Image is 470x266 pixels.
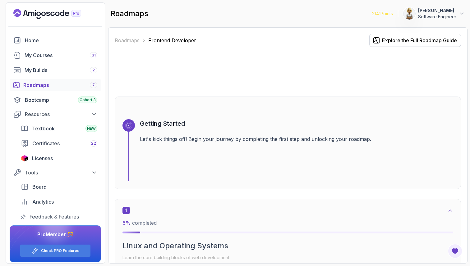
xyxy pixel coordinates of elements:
a: Landing page [13,9,95,19]
span: Certificates [32,140,60,147]
span: Board [32,183,47,191]
div: My Courses [25,52,97,59]
button: Open Feedback Button [448,244,463,259]
span: Cohort 3 [80,97,96,102]
a: Check PRO Features [41,248,79,253]
span: Licenses [32,155,53,162]
a: Roadmaps [115,37,140,44]
a: home [10,34,101,47]
span: 22 [91,141,96,146]
a: textbook [17,122,101,135]
p: Software Engineer [418,14,456,20]
span: 31 [92,53,96,58]
a: courses [10,49,101,61]
h2: Linux and Operating Systems [122,241,453,251]
p: 2141 Points [372,11,393,17]
h2: roadmaps [111,9,148,19]
a: builds [10,64,101,76]
button: Check PRO Features [20,244,91,257]
img: user profile image [403,8,415,20]
button: user profile image[PERSON_NAME]Software Engineer [403,7,465,20]
span: 5 % [122,220,131,226]
span: Analytics [32,198,54,205]
a: roadmaps [10,79,101,91]
span: NEW [87,126,96,131]
p: Learn the core building blocks of web development [122,253,453,262]
img: jetbrains icon [21,155,28,161]
div: Tools [25,169,97,176]
div: Roadmaps [23,81,97,89]
p: Frontend Developer [148,37,196,44]
h3: Getting Started [140,119,453,128]
a: analytics [17,196,101,208]
div: Bootcamp [25,96,97,104]
span: 1 [122,207,130,214]
p: Let's kick things off! Begin your journey by completing the first step and unlocking your roadmap. [140,135,453,143]
span: 2 [92,68,95,73]
span: completed [122,220,157,226]
button: Explore the Full Roadmap Guide [369,34,461,47]
p: [PERSON_NAME] [418,7,456,14]
button: Tools [10,167,101,178]
span: Feedback & Features [30,213,79,220]
div: My Builds [25,66,97,74]
a: board [17,181,101,193]
a: certificates [17,137,101,150]
div: Explore the Full Roadmap Guide [382,37,457,44]
a: feedback [17,210,101,223]
button: Resources [10,109,101,120]
a: licenses [17,152,101,165]
span: Textbook [32,125,55,132]
span: 7 [92,83,95,88]
div: Resources [25,110,97,118]
div: Home [25,37,97,44]
a: bootcamp [10,94,101,106]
